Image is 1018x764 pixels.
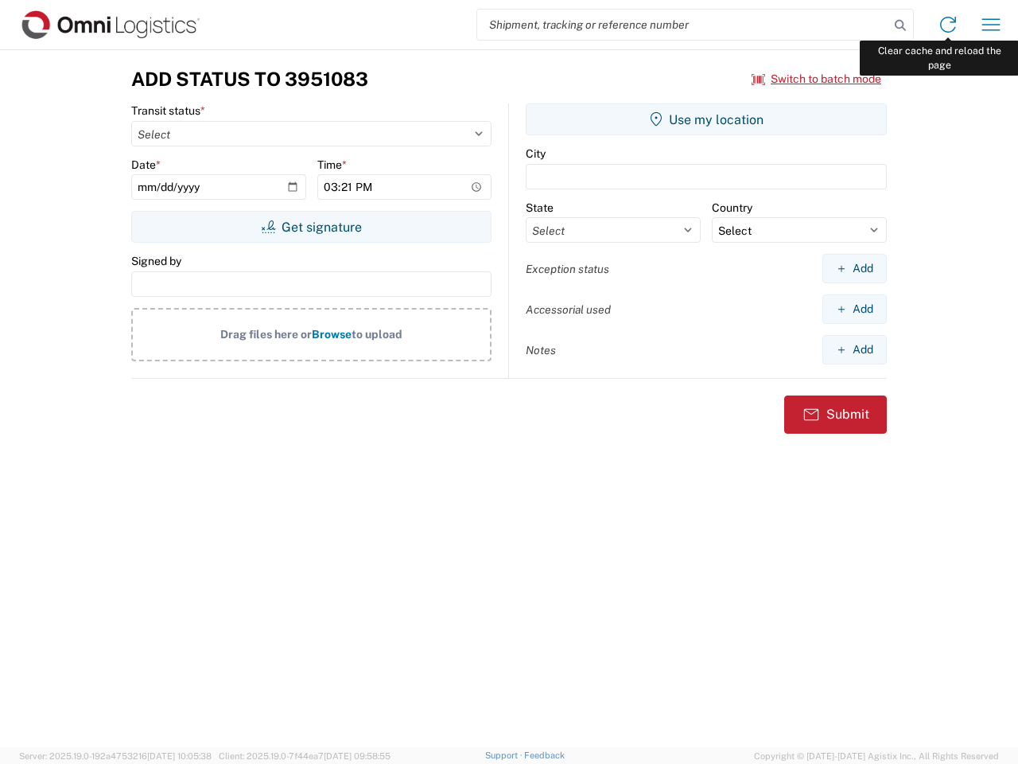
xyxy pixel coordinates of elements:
button: Add [822,335,887,364]
button: Switch to batch mode [752,66,881,92]
span: Drag files here or [220,328,312,341]
span: Server: 2025.19.0-192a4753216 [19,751,212,761]
label: Date [131,158,161,172]
button: Get signature [131,211,492,243]
button: Submit [784,396,887,434]
label: Notes [526,343,556,357]
span: Copyright © [DATE]-[DATE] Agistix Inc., All Rights Reserved [754,749,999,763]
label: Transit status [131,103,205,118]
label: Exception status [526,262,609,276]
a: Support [485,750,525,760]
label: City [526,146,546,161]
a: Feedback [524,750,565,760]
span: Client: 2025.19.0-7f44ea7 [219,751,390,761]
button: Add [822,254,887,283]
h3: Add Status to 3951083 [131,68,368,91]
label: Country [712,201,752,215]
span: Browse [312,328,352,341]
label: Signed by [131,254,181,268]
label: Accessorial used [526,302,611,317]
span: to upload [352,328,402,341]
label: State [526,201,554,215]
button: Use my location [526,103,887,135]
span: [DATE] 10:05:38 [147,751,212,761]
input: Shipment, tracking or reference number [477,10,889,40]
span: [DATE] 09:58:55 [324,751,390,761]
button: Add [822,294,887,324]
label: Time [317,158,347,172]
